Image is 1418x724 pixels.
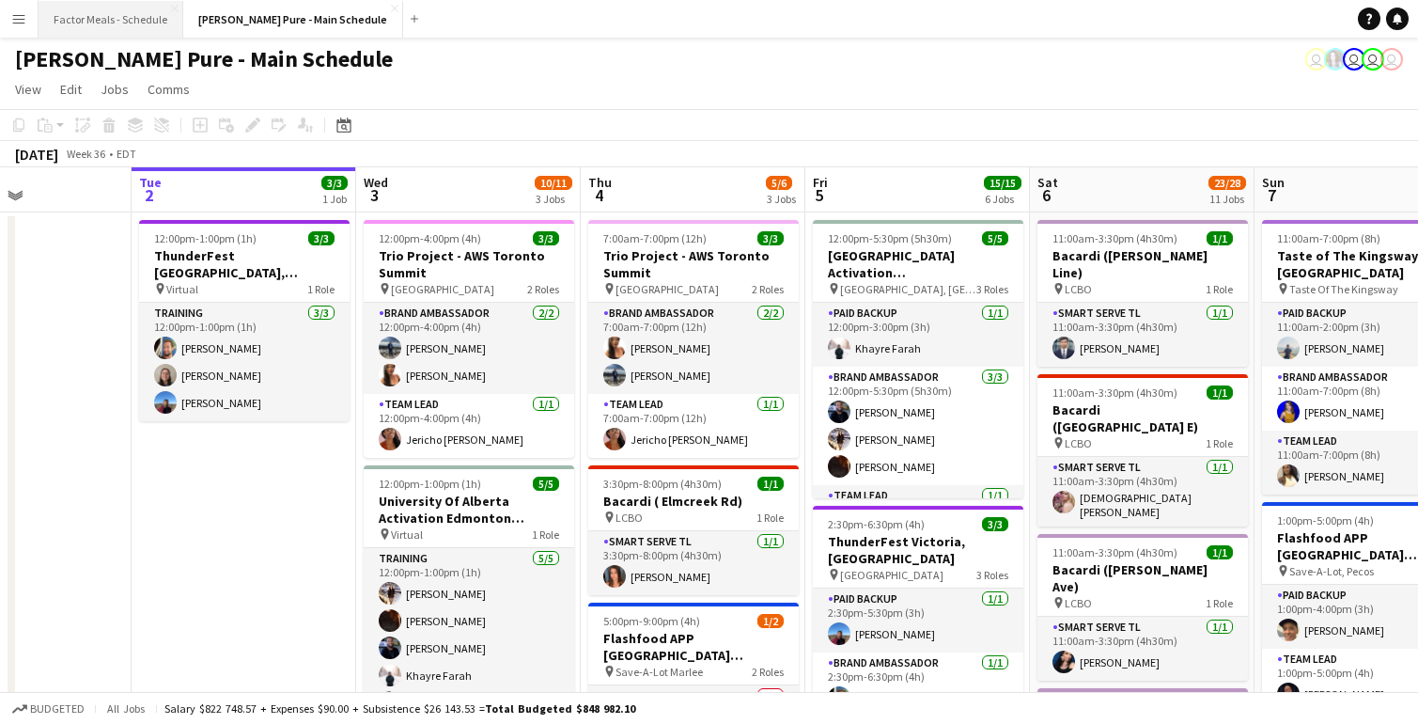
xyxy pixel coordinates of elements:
div: 3 Jobs [536,192,571,206]
app-job-card: 11:00am-3:30pm (4h30m)1/1Bacardi ([PERSON_NAME] Ave) LCBO1 RoleSmart Serve TL1/111:00am-3:30pm (4... [1037,534,1248,681]
span: Taste Of The Kingsway [1289,282,1398,296]
app-card-role: Training3/312:00pm-1:00pm (1h)[PERSON_NAME][PERSON_NAME][PERSON_NAME] [139,303,350,421]
span: 3/3 [982,517,1008,531]
app-card-role: Team Lead1/17:00am-7:00pm (12h)Jericho [PERSON_NAME] [588,394,799,458]
span: 3 Roles [976,282,1008,296]
span: Sat [1037,174,1058,191]
h3: Bacardi ([PERSON_NAME] Line) [1037,247,1248,281]
h1: [PERSON_NAME] Pure - Main Schedule [15,45,393,73]
a: Jobs [93,77,136,102]
app-user-avatar: Tifany Scifo [1362,48,1384,71]
span: 1:00pm-5:00pm (4h) [1277,513,1374,527]
app-card-role: Training5/512:00pm-1:00pm (1h)[PERSON_NAME][PERSON_NAME][PERSON_NAME]Khayre Farah[PERSON_NAME] [364,548,574,721]
span: 5 [810,184,828,206]
app-job-card: 12:00pm-4:00pm (4h)3/3Trio Project - AWS Toronto Summit [GEOGRAPHIC_DATA]2 RolesBrand Ambassador2... [364,220,574,458]
app-job-card: 11:00am-3:30pm (4h30m)1/1Bacardi ([PERSON_NAME] Line) LCBO1 RoleSmart Serve TL1/111:00am-3:30pm (... [1037,220,1248,367]
span: All jobs [103,701,148,716]
app-job-card: 7:00am-7:00pm (12h)3/3Trio Project - AWS Toronto Summit [GEOGRAPHIC_DATA]2 RolesBrand Ambassador2... [588,220,799,458]
span: 3:30pm-8:00pm (4h30m) [603,477,722,491]
span: 11:00am-3:30pm (4h30m) [1052,231,1177,245]
span: 12:00pm-1:00pm (1h) [154,231,257,245]
span: 1 Role [756,511,784,525]
span: Save-A-Lot Marlee [616,665,703,679]
app-card-role: Smart Serve TL1/111:00am-3:30pm (4h30m)[PERSON_NAME] [1037,303,1248,367]
span: 3 Roles [976,568,1008,582]
span: 1 Role [532,527,559,542]
span: Comms [148,81,190,98]
app-card-role: Team Lead1/112:00pm-4:00pm (4h)Jericho [PERSON_NAME] [364,394,574,458]
span: Week 36 [62,147,109,161]
span: 1 Role [307,282,335,296]
span: 23/28 [1208,176,1246,190]
span: 11:00am-3:30pm (4h30m) [1052,386,1177,400]
div: 3:30pm-8:00pm (4h30m)1/1Bacardi ( Elmcreek Rd) LCBO1 RoleSmart Serve TL1/13:30pm-8:00pm (4h30m)[P... [588,465,799,595]
span: Edit [60,81,82,98]
span: 3 [361,184,388,206]
h3: Trio Project - AWS Toronto Summit [364,247,574,281]
span: 11:00am-3:30pm (4h30m) [1052,545,1177,559]
span: 12:00pm-1:00pm (1h) [379,477,481,491]
span: 12:00pm-5:30pm (5h30m) [828,231,952,245]
div: [DATE] [15,145,58,164]
h3: Trio Project - AWS Toronto Summit [588,247,799,281]
span: LCBO [1065,282,1092,296]
span: Budgeted [30,702,85,716]
a: Edit [53,77,89,102]
span: 3/3 [757,231,784,245]
span: 10/11 [535,176,572,190]
span: [GEOGRAPHIC_DATA] [391,282,494,296]
div: 3 Jobs [767,192,796,206]
span: 2 Roles [752,665,784,679]
h3: ThunderFest [GEOGRAPHIC_DATA], [GEOGRAPHIC_DATA] Training [139,247,350,281]
span: 1 Role [1206,436,1233,450]
span: 1 Role [1206,596,1233,610]
app-card-role: Brand Ambassador3/312:00pm-5:30pm (5h30m)[PERSON_NAME][PERSON_NAME][PERSON_NAME] [813,367,1023,485]
span: 5/6 [766,176,792,190]
app-card-role: Brand Ambassador1/12:30pm-6:30pm (4h)[PERSON_NAME] [813,653,1023,716]
app-card-role: Smart Serve TL1/13:30pm-8:00pm (4h30m)[PERSON_NAME] [588,531,799,595]
div: EDT [117,147,136,161]
span: 4 [585,184,612,206]
span: Virtual [391,527,423,542]
app-card-role: Smart Serve TL1/111:00am-3:30pm (4h30m)[DEMOGRAPHIC_DATA][PERSON_NAME] [1037,457,1248,527]
span: LCBO [1065,436,1092,450]
app-card-role: Smart Serve TL1/111:00am-3:30pm (4h30m)[PERSON_NAME] [1037,617,1248,681]
div: 11 Jobs [1209,192,1245,206]
h3: ThunderFest Victoria, [GEOGRAPHIC_DATA] [813,533,1023,567]
span: Jobs [101,81,129,98]
span: 5/5 [533,477,559,491]
app-job-card: 12:00pm-5:30pm (5h30m)5/5[GEOGRAPHIC_DATA] Activation [GEOGRAPHIC_DATA] [GEOGRAPHIC_DATA], [GEOGR... [813,220,1023,498]
span: Thu [588,174,612,191]
span: 3/3 [533,231,559,245]
span: 1/1 [1207,231,1233,245]
app-card-role: Brand Ambassador2/27:00am-7:00pm (12h)[PERSON_NAME][PERSON_NAME] [588,303,799,394]
app-job-card: 12:00pm-1:00pm (1h)3/3ThunderFest [GEOGRAPHIC_DATA], [GEOGRAPHIC_DATA] Training Virtual1 RoleTrai... [139,220,350,421]
span: 1/2 [757,614,784,628]
span: Sun [1262,174,1285,191]
app-card-role: Team Lead1/1 [813,485,1023,549]
div: 11:00am-3:30pm (4h30m)1/1Bacardi ([GEOGRAPHIC_DATA] E) LCBO1 RoleSmart Serve TL1/111:00am-3:30pm ... [1037,374,1248,527]
span: 6 [1035,184,1058,206]
a: Comms [140,77,197,102]
span: 11:00am-7:00pm (8h) [1277,231,1380,245]
span: 12:00pm-4:00pm (4h) [379,231,481,245]
app-card-role: Paid Backup1/12:30pm-5:30pm (3h)[PERSON_NAME] [813,589,1023,653]
h3: Bacardi ([GEOGRAPHIC_DATA] E) [1037,401,1248,435]
span: Total Budgeted $848 982.10 [485,701,635,716]
app-user-avatar: Tifany Scifo [1343,48,1365,71]
app-card-role: Paid Backup1/112:00pm-3:00pm (3h)Khayre Farah [813,303,1023,367]
button: [PERSON_NAME] Pure - Main Schedule [183,1,403,38]
div: 1 Job [322,192,347,206]
span: 1 Role [1206,282,1233,296]
span: View [15,81,41,98]
a: View [8,77,49,102]
h3: Bacardi ([PERSON_NAME] Ave) [1037,561,1248,595]
span: [GEOGRAPHIC_DATA] [840,568,943,582]
app-card-role: Brand Ambassador2/212:00pm-4:00pm (4h)[PERSON_NAME][PERSON_NAME] [364,303,574,394]
span: 7 [1259,184,1285,206]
